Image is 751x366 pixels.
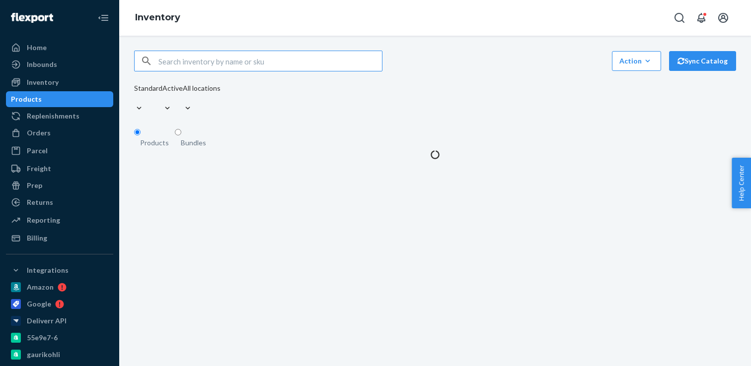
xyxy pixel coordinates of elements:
div: Bundles [181,138,206,148]
a: Prep [6,178,113,193]
div: Orders [27,128,51,138]
div: Returns [27,197,53,207]
button: Action [612,51,661,71]
div: Replenishments [27,111,79,121]
div: Freight [27,164,51,174]
a: Orders [6,125,113,141]
button: Open account menu [713,8,733,28]
input: Bundles [175,129,181,135]
div: Integrations [27,265,69,275]
input: All locations [183,93,184,103]
a: Freight [6,161,113,177]
button: Close Navigation [93,8,113,28]
div: 55e9e7-6 [27,333,58,343]
div: Home [27,43,47,53]
button: Help Center [732,158,751,208]
div: Reporting [27,215,60,225]
a: Replenishments [6,108,113,124]
button: Open Search Box [670,8,689,28]
a: Inventory [6,74,113,90]
div: Action [619,56,654,66]
a: Billing [6,230,113,246]
div: All locations [183,83,221,93]
div: Active [162,83,183,93]
a: Parcel [6,143,113,159]
input: Standard [134,93,135,103]
a: Google [6,296,113,312]
div: Products [11,94,42,104]
input: Products [134,129,141,135]
a: 55e9e7-6 [6,330,113,346]
a: Inbounds [6,57,113,72]
a: Reporting [6,212,113,228]
div: Standard [134,83,162,93]
div: Amazon [27,282,54,292]
a: Products [6,91,113,107]
div: Inbounds [27,60,57,69]
button: Open notifications [691,8,711,28]
div: Prep [27,181,42,190]
button: Integrations [6,262,113,278]
a: Amazon [6,279,113,295]
a: gaurikohli [6,347,113,363]
input: Active [162,93,163,103]
input: Search inventory by name or sku [158,51,382,71]
div: Billing [27,233,47,243]
div: Deliverr API [27,316,67,326]
ol: breadcrumbs [127,3,188,32]
a: Returns [6,194,113,210]
div: Google [27,299,51,309]
a: Deliverr API [6,313,113,329]
button: Sync Catalog [669,51,736,71]
div: Inventory [27,77,59,87]
img: Flexport logo [11,13,53,23]
a: Home [6,40,113,56]
div: Products [140,138,169,148]
div: Parcel [27,146,48,156]
div: gaurikohli [27,350,60,360]
a: Inventory [135,12,180,23]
